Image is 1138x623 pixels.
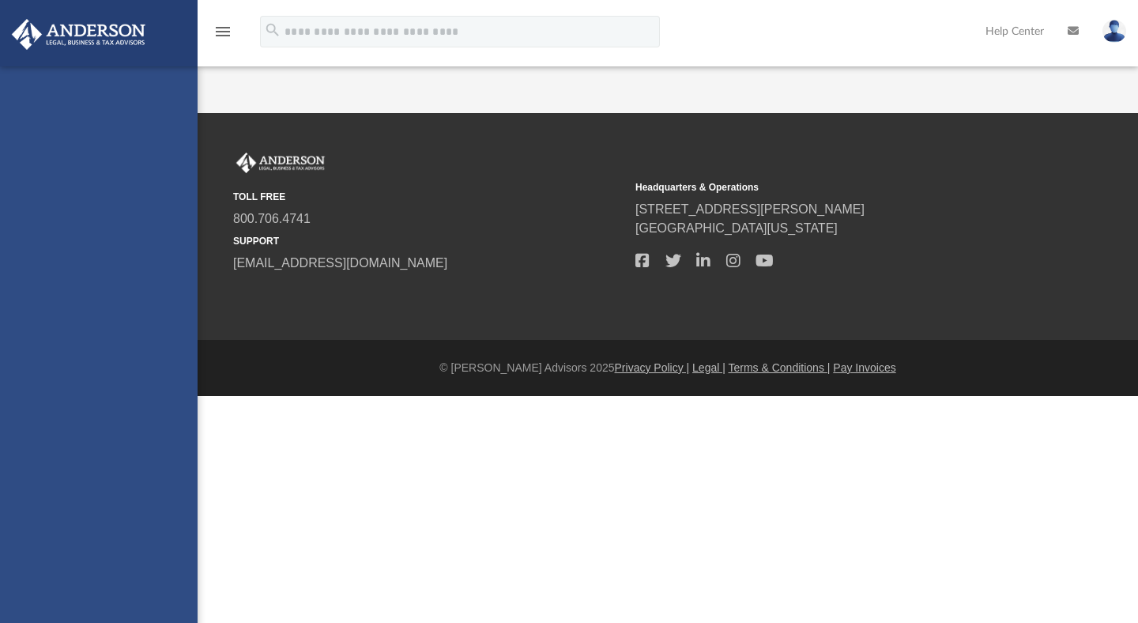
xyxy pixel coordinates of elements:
[1102,20,1126,43] img: User Pic
[233,190,624,204] small: TOLL FREE
[233,256,447,270] a: [EMAIL_ADDRESS][DOMAIN_NAME]
[264,21,281,39] i: search
[213,30,232,41] a: menu
[615,361,690,374] a: Privacy Policy |
[833,361,895,374] a: Pay Invoices
[692,361,725,374] a: Legal |
[729,361,831,374] a: Terms & Conditions |
[233,212,311,225] a: 800.706.4741
[213,22,232,41] i: menu
[635,202,865,216] a: [STREET_ADDRESS][PERSON_NAME]
[233,153,328,173] img: Anderson Advisors Platinum Portal
[635,221,838,235] a: [GEOGRAPHIC_DATA][US_STATE]
[635,180,1027,194] small: Headquarters & Operations
[198,360,1138,376] div: © [PERSON_NAME] Advisors 2025
[7,19,150,50] img: Anderson Advisors Platinum Portal
[233,234,624,248] small: SUPPORT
